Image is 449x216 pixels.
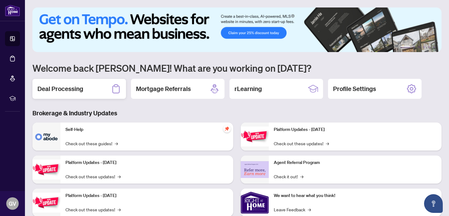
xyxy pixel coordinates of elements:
[32,7,442,52] img: Slide 0
[274,206,311,213] a: Leave Feedback→
[326,140,329,147] span: →
[5,5,20,16] img: logo
[428,46,430,48] button: 5
[118,206,121,213] span: →
[65,159,228,166] p: Platform Updates - [DATE]
[9,199,16,208] span: GV
[118,173,121,180] span: →
[423,46,425,48] button: 4
[274,192,437,199] p: We want to hear what you think!
[308,206,311,213] span: →
[65,140,118,147] a: Check out these guides!→
[418,46,420,48] button: 3
[433,46,435,48] button: 6
[234,84,262,93] h2: rLearning
[37,84,83,93] h2: Deal Processing
[400,46,410,48] button: 1
[333,84,376,93] h2: Profile Settings
[241,161,269,178] img: Agent Referral Program
[274,159,437,166] p: Agent Referral Program
[424,194,443,213] button: Open asap
[65,126,228,133] p: Self-Help
[115,140,118,147] span: →
[274,173,303,180] a: Check it out!→
[274,126,437,133] p: Platform Updates - [DATE]
[32,109,442,118] h3: Brokerage & Industry Updates
[223,125,231,132] span: pushpin
[32,193,60,212] img: Platform Updates - July 21, 2025
[241,127,269,146] img: Platform Updates - June 23, 2025
[136,84,191,93] h2: Mortgage Referrals
[32,122,60,151] img: Self-Help
[32,160,60,179] img: Platform Updates - September 16, 2025
[274,140,329,147] a: Check out these updates!→
[65,192,228,199] p: Platform Updates - [DATE]
[65,173,121,180] a: Check out these updates!→
[300,173,303,180] span: →
[65,206,121,213] a: Check out these updates!→
[32,62,442,74] h1: Welcome back [PERSON_NAME]! What are you working on [DATE]?
[413,46,415,48] button: 2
